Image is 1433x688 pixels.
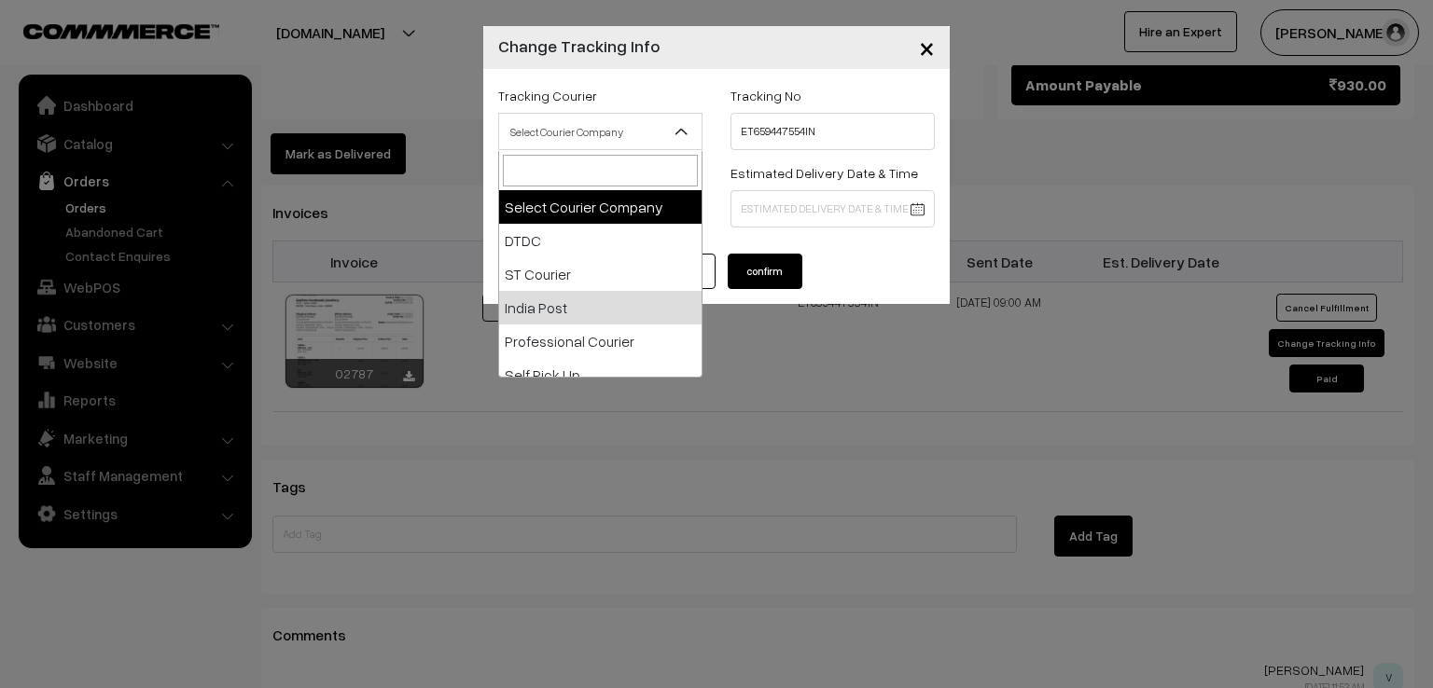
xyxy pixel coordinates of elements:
li: India Post [499,291,702,324]
label: Tracking Courier [498,86,597,105]
input: Tracking No [730,113,935,150]
li: ST Courier [499,257,702,291]
li: Select Courier Company [499,190,702,224]
span: Select Courier Company [499,116,702,148]
label: Estimated Delivery Date & Time [730,163,918,183]
label: Tracking No [730,86,801,105]
span: × [919,30,935,64]
span: Select Courier Company [498,113,703,150]
h4: Change Tracking Info [498,34,661,59]
input: Estimated Delivery Date & Time [730,190,935,227]
li: Professional Courier [499,324,702,358]
button: Close [904,19,950,76]
button: confirm [728,254,802,289]
li: Self Pick Up [499,358,702,392]
li: DTDC [499,224,702,257]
